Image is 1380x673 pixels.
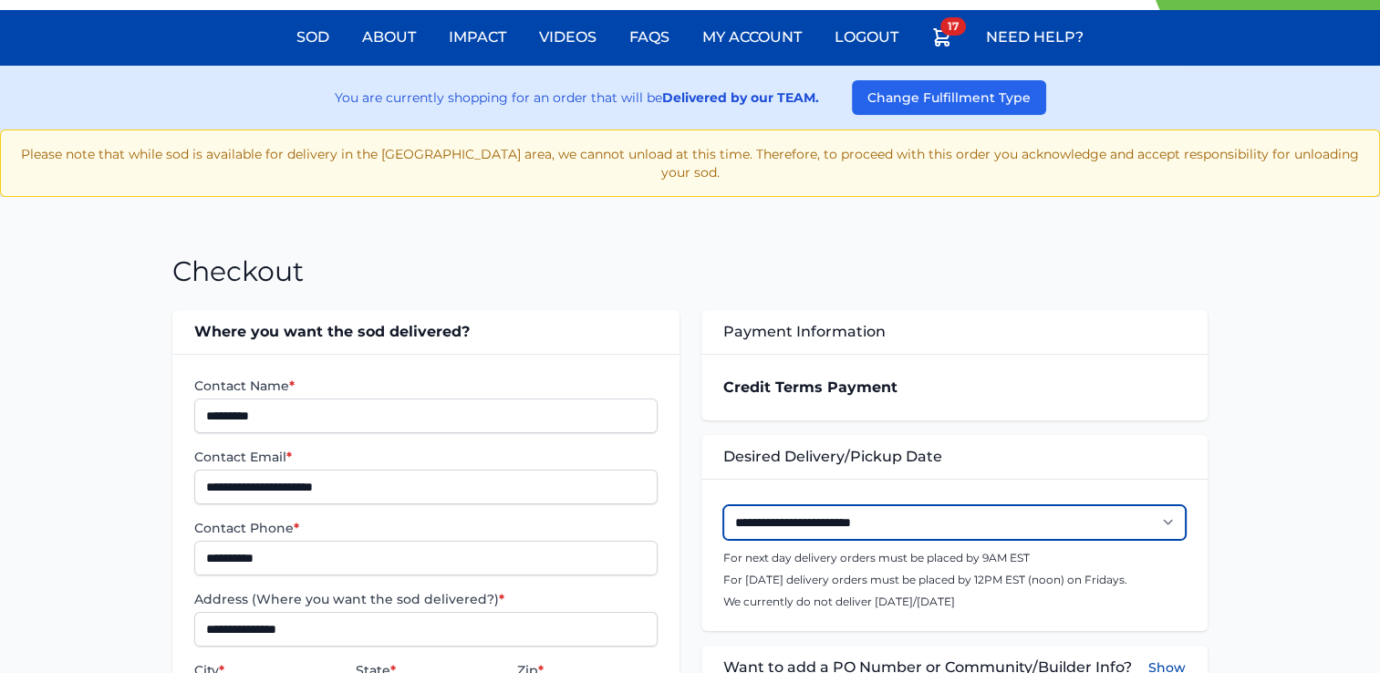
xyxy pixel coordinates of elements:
div: Payment Information [701,310,1208,354]
strong: Credit Terms Payment [723,378,898,396]
span: 17 [940,17,966,36]
a: Videos [528,16,607,59]
label: Address (Where you want the sod delivered?) [194,590,657,608]
a: My Account [691,16,813,59]
label: Contact Email [194,448,657,466]
a: Logout [824,16,909,59]
div: Where you want the sod delivered? [172,310,679,354]
strong: Delivered by our TEAM. [662,89,819,106]
div: Desired Delivery/Pickup Date [701,435,1208,479]
p: For next day delivery orders must be placed by 9AM EST [723,551,1186,565]
a: FAQs [618,16,680,59]
p: We currently do not deliver [DATE]/[DATE] [723,595,1186,609]
a: Impact [438,16,517,59]
a: About [351,16,427,59]
p: Please note that while sod is available for delivery in the [GEOGRAPHIC_DATA] area, we cannot unl... [16,145,1364,181]
a: Need Help? [975,16,1095,59]
h1: Checkout [172,255,304,288]
p: For [DATE] delivery orders must be placed by 12PM EST (noon) on Fridays. [723,573,1186,587]
a: 17 [920,16,964,66]
label: Contact Phone [194,519,657,537]
label: Contact Name [194,377,657,395]
button: Change Fulfillment Type [852,80,1046,115]
a: Sod [285,16,340,59]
